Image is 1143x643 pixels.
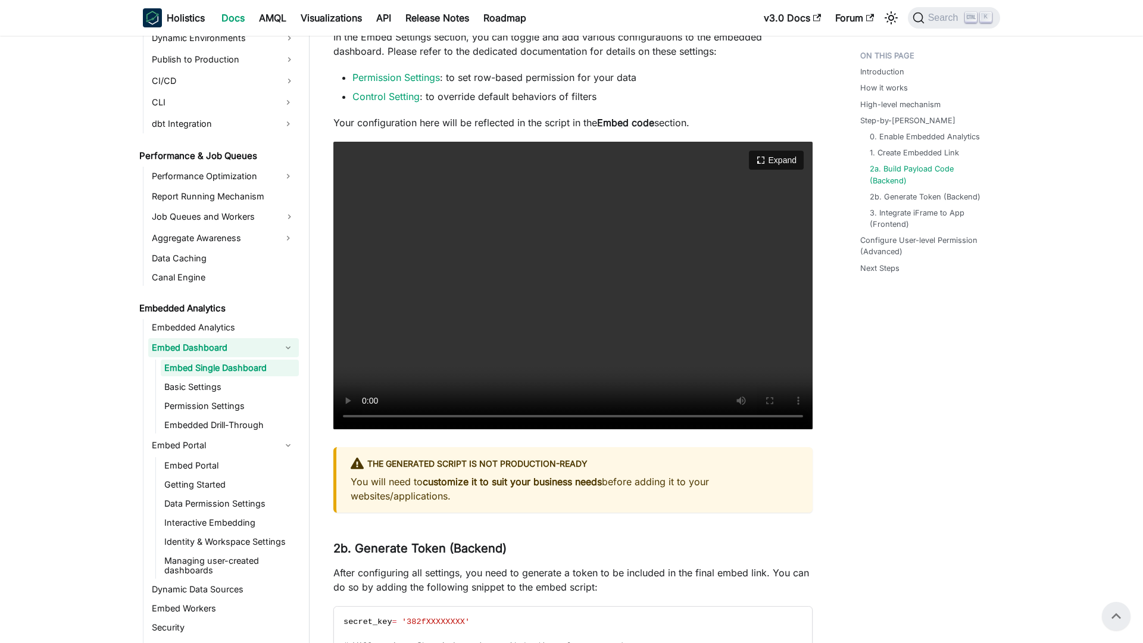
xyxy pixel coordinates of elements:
kbd: K [980,12,992,23]
a: Control Setting [352,90,420,102]
button: Scroll back to top [1102,602,1130,630]
button: Expand sidebar category 'Aggregate Awareness' [277,229,299,248]
span: secret_key [343,617,392,626]
a: Introduction [860,66,904,77]
a: Data Permission Settings [161,495,299,512]
p: You will need to before adding it to your websites/applications. [351,475,798,503]
a: Performance & Job Queues [136,148,299,164]
button: Search (Ctrl+K) [908,7,1000,29]
span: '382fXXXXXXXX' [402,617,470,626]
strong: Embed code [597,117,654,129]
h3: 2b. Generate Token (Backend) [333,541,813,556]
a: API [369,8,398,27]
button: Expand sidebar category 'CLI' [277,93,299,112]
a: Security [148,619,299,636]
a: Data Caching [148,250,299,267]
a: Basic Settings [161,379,299,395]
a: Embed Portal [161,457,299,474]
a: Embed Workers [148,600,299,617]
a: Visualizations [293,8,369,27]
a: Configure User-level Permission (Advanced) [860,235,993,257]
strong: customize it to suit your business needs [423,476,602,488]
a: Performance Optimization [148,167,277,186]
button: Expand sidebar category 'dbt Integration' [277,114,299,133]
a: Step-by-[PERSON_NAME] [860,115,955,126]
a: Embedded Analytics [148,319,299,336]
a: Dynamic Environments [148,29,299,48]
p: Your configuration here will be reflected in the script in the section. [333,116,813,130]
a: Next Steps [860,263,900,274]
a: Identity & Workspace Settings [161,533,299,550]
p: In the Embed Settings section, you can toggle and add various configurations to the embedded dash... [333,30,813,58]
a: CI/CD [148,71,299,90]
li: : to override default behaviors of filters [352,89,813,104]
button: Expand sidebar category 'Performance Optimization' [277,167,299,186]
a: Getting Started [161,476,299,493]
p: After configuring all settings, you need to generate a token to be included in the final embed li... [333,566,813,594]
a: High-level mechanism [860,99,941,110]
button: Collapse sidebar category 'Embed Dashboard' [277,338,299,357]
a: Embed Portal [148,436,277,455]
a: Forum [828,8,881,27]
a: Docs [214,8,252,27]
a: Embed Single Dashboard [161,360,299,376]
a: Interactive Embedding [161,514,299,531]
a: dbt Integration [148,114,277,133]
span: = [392,617,397,626]
a: HolisticsHolistics [143,8,205,27]
a: AMQL [252,8,293,27]
a: 1. Create Embedded Link [870,147,959,158]
b: Holistics [167,11,205,25]
a: Publish to Production [148,50,299,69]
a: Report Running Mechanism [148,188,299,205]
button: Expand video [749,151,804,170]
span: Search [925,13,966,23]
a: 0. Enable Embedded Analytics [870,131,980,142]
a: How it works [860,82,908,93]
a: Permission Settings [161,398,299,414]
a: Embed Dashboard [148,338,277,357]
nav: Docs sidebar [131,36,310,643]
a: Job Queues and Workers [148,207,299,226]
a: Release Notes [398,8,476,27]
a: Permission Settings [352,71,440,83]
a: Dynamic Data Sources [148,581,299,598]
a: Canal Engine [148,269,299,286]
a: 2b. Generate Token (Backend) [870,191,980,202]
a: Aggregate Awareness [148,229,277,248]
a: CLI [148,93,277,112]
button: Collapse sidebar category 'Embed Portal' [277,436,299,455]
a: Managing user-created dashboards [161,553,299,579]
div: The generated script is not production-ready [351,457,798,472]
a: 2a. Build Payload Code (Backend) [870,163,988,186]
a: Embedded Analytics [136,300,299,317]
button: Switch between dark and light mode (currently light mode) [882,8,901,27]
img: Holistics [143,8,162,27]
video: Your browser does not support embedding video, but you can . [333,142,813,429]
a: Roadmap [476,8,533,27]
a: v3.0 Docs [757,8,828,27]
a: Embedded Drill-Through [161,417,299,433]
li: : to set row-based permission for your data [352,70,813,85]
a: 3. Integrate iFrame to App (Frontend) [870,207,988,230]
